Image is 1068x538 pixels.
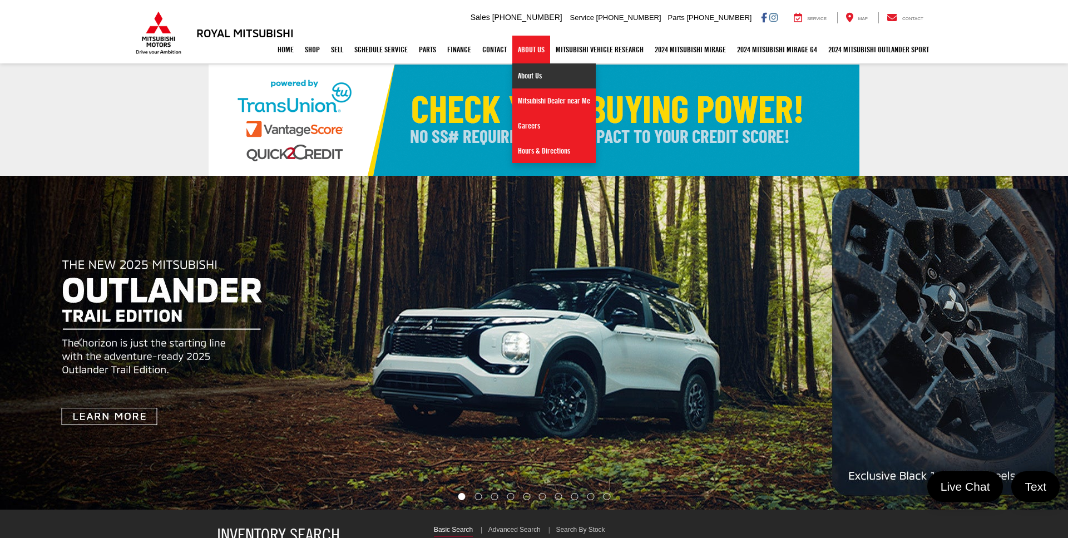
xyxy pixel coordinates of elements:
[442,36,477,63] a: Finance
[935,479,996,494] span: Live Chat
[837,12,876,23] a: Map
[512,63,596,88] a: About Us
[539,493,546,500] li: Go to slide number 6.
[272,36,299,63] a: Home
[823,36,934,63] a: 2024 Mitsubishi Outlander SPORT
[491,493,498,500] li: Go to slide number 3.
[196,27,294,39] h3: Royal Mitsubishi
[434,525,473,537] a: Basic Search
[471,13,490,22] span: Sales
[349,36,413,63] a: Schedule Service: Opens in a new tab
[1019,479,1052,494] span: Text
[413,36,442,63] a: Parts: Opens in a new tab
[902,16,923,21] span: Contact
[209,65,859,176] img: Check Your Buying Power
[604,493,611,500] li: Go to slide number 10.
[878,12,932,23] a: Contact
[299,36,325,63] a: Shop
[512,113,596,139] a: Careers
[761,13,767,22] a: Facebook: Click to visit our Facebook page
[908,198,1068,487] button: Click to view next picture.
[512,36,550,63] a: About Us
[474,493,482,500] li: Go to slide number 2.
[769,13,778,22] a: Instagram: Click to visit our Instagram page
[488,525,541,536] a: Advanced Search
[507,493,514,500] li: Go to slide number 4.
[1011,471,1060,502] a: Text
[731,36,823,63] a: 2024 Mitsubishi Mirage G4
[512,88,596,113] a: Mitsubishi Dealer near Me
[686,13,751,22] span: [PHONE_NUMBER]
[325,36,349,63] a: Sell
[807,16,827,21] span: Service
[556,525,605,536] a: Search By Stock
[858,16,868,21] span: Map
[667,13,684,22] span: Parts
[649,36,731,63] a: 2024 Mitsubishi Mirage
[458,493,465,500] li: Go to slide number 1.
[571,493,578,500] li: Go to slide number 8.
[523,493,530,500] li: Go to slide number 5.
[512,139,596,163] a: Hours & Directions
[477,36,512,63] a: Contact
[550,36,649,63] a: Mitsubishi Vehicle Research
[133,11,184,55] img: Mitsubishi
[927,471,1003,502] a: Live Chat
[492,13,562,22] span: [PHONE_NUMBER]
[570,13,594,22] span: Service
[555,493,562,500] li: Go to slide number 7.
[596,13,661,22] span: [PHONE_NUMBER]
[785,12,835,23] a: Service
[587,493,595,500] li: Go to slide number 9.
